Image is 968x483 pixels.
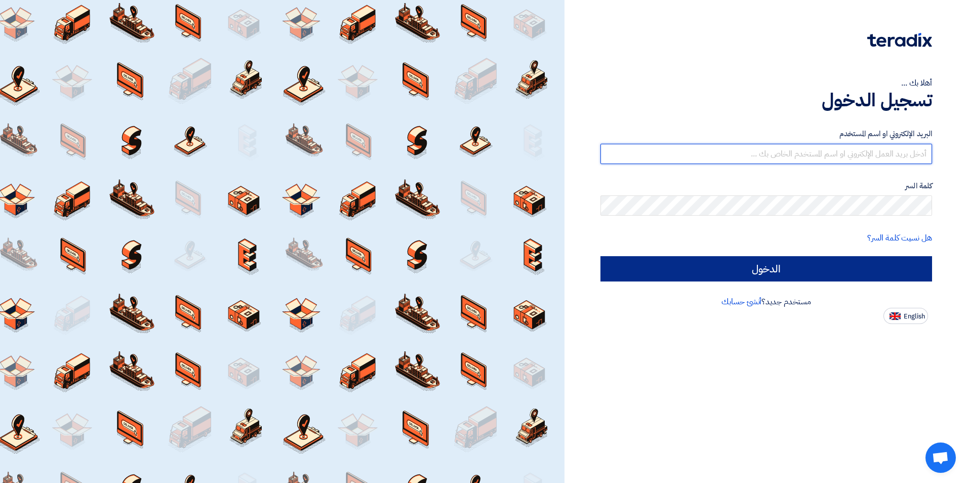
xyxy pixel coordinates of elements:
[721,296,761,308] a: أنشئ حسابك
[867,33,932,47] img: Teradix logo
[600,296,932,308] div: مستخدم جديد؟
[904,313,925,320] span: English
[600,128,932,140] label: البريد الإلكتروني او اسم المستخدم
[600,89,932,111] h1: تسجيل الدخول
[600,256,932,281] input: الدخول
[600,180,932,192] label: كلمة السر
[883,308,928,324] button: English
[867,232,932,244] a: هل نسيت كلمة السر؟
[600,144,932,164] input: أدخل بريد العمل الإلكتروني او اسم المستخدم الخاص بك ...
[890,312,901,320] img: en-US.png
[600,77,932,89] div: أهلا بك ...
[925,442,956,473] div: Open chat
